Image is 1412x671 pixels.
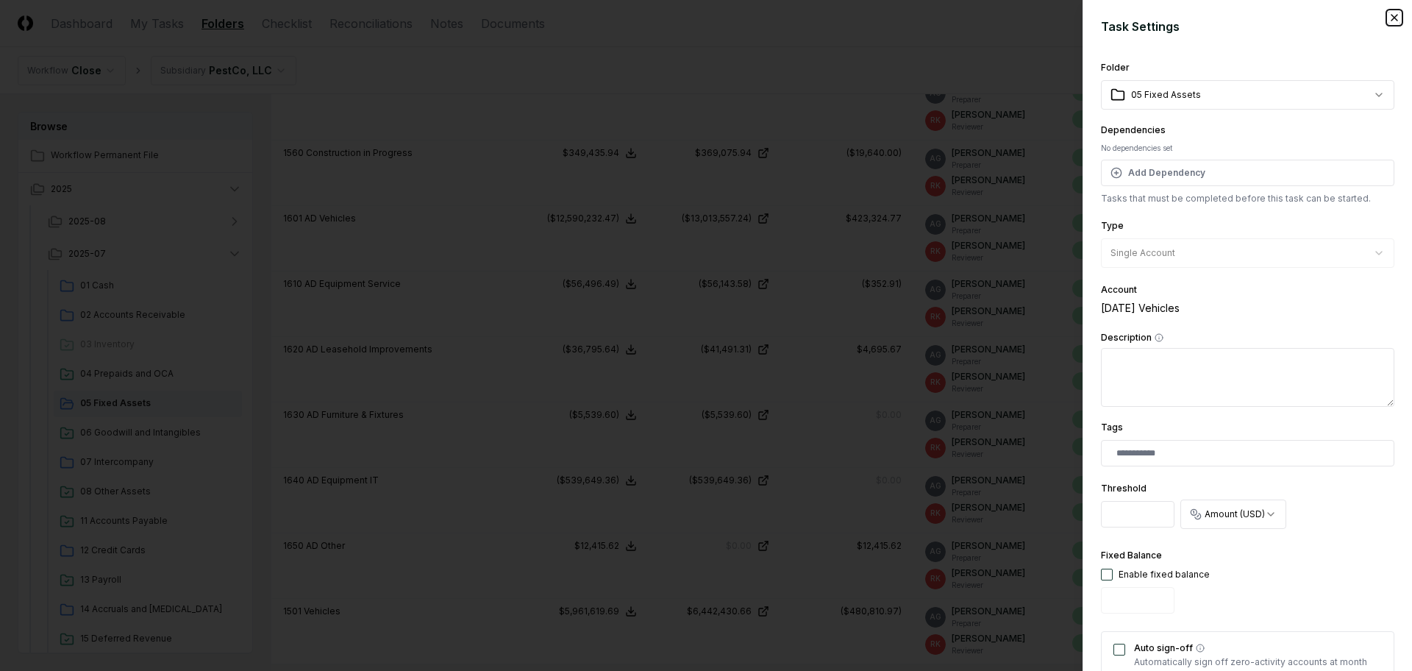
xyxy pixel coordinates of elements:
[1101,220,1124,231] label: Type
[1101,62,1130,73] label: Folder
[1101,333,1394,342] label: Description
[1119,568,1210,581] div: Enable fixed balance
[1101,422,1123,433] label: Tags
[1101,192,1394,205] p: Tasks that must be completed before this task can be started.
[1101,143,1394,154] div: No dependencies set
[1196,644,1205,653] button: Auto sign-off
[1101,160,1394,186] button: Add Dependency
[1101,550,1162,561] label: Fixed Balance
[1101,483,1147,494] label: Threshold
[1134,644,1382,653] label: Auto sign-off
[1101,124,1166,135] label: Dependencies
[1101,285,1394,294] div: Account
[1101,300,1394,316] div: [DATE] Vehicles
[1101,18,1394,35] h2: Task Settings
[1155,333,1163,342] button: Description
